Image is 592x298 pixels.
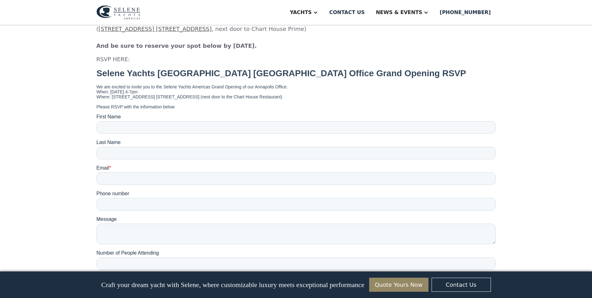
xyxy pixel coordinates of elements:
[96,42,257,49] strong: And be sure to reserve your spot below by [DATE].
[96,68,496,298] iframe: Form 1
[369,278,428,292] a: Quote Yours Now
[99,26,212,32] a: [STREET_ADDRESS] [STREET_ADDRESS]
[440,9,491,16] div: [PHONE_NUMBER]
[329,9,365,16] div: Contact us
[376,9,422,16] div: News & EVENTS
[101,281,364,289] p: Craft your dream yacht with Selene, where customizable luxury meets exceptional performance
[96,5,140,20] img: logo
[290,9,312,16] div: Yachts
[96,16,496,50] p: ( , next door to Chart House Prime) ‍
[432,278,491,292] a: Contact Us
[96,55,496,63] p: RSVP HERE:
